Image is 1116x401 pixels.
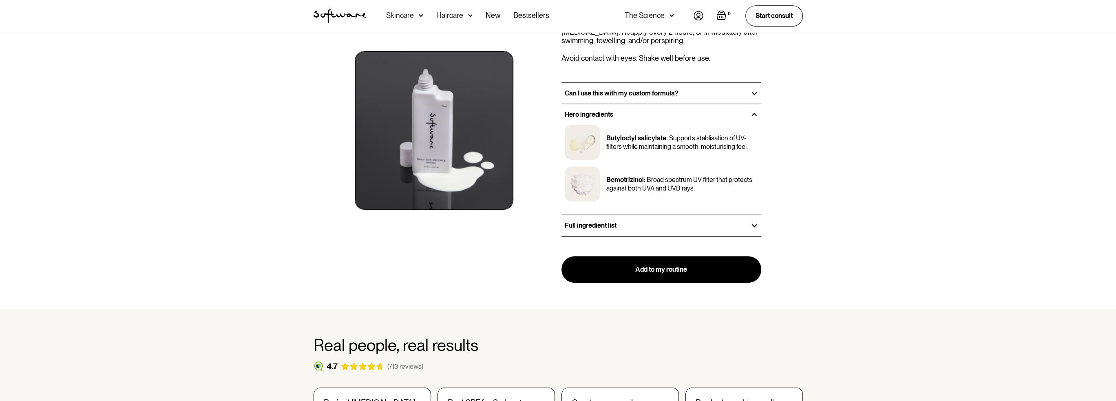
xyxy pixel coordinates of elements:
div: Haircare [436,11,463,20]
h3: Hero ingredients [565,111,613,118]
p: Broad spectrum UV filter that protects against both UVA and UVB rays. [606,176,752,193]
div: (713 reviews) [387,363,423,370]
img: arrow down [419,11,423,20]
p: Bemotrizinol [606,176,644,184]
a: 4.7(713 reviews) [314,361,423,371]
div: 4.7 [327,361,338,371]
img: arrow down [468,11,473,20]
div: The Science [625,11,665,20]
div: Skincare [386,11,414,20]
h3: Can I use this with my custom formula? [565,89,678,97]
h2: Real people, real results [314,335,803,355]
img: arrow down [670,11,674,20]
img: reviews stars [341,362,384,370]
p: : [666,134,668,142]
a: Open empty cart [716,10,732,22]
a: Add to my routine [561,256,762,283]
p: Apply generously to face and neck 20 minutes before [MEDICAL_DATA]. Reapply every 2 hours, or imm... [561,19,762,63]
a: home [314,9,367,23]
img: Software Logo [314,9,367,23]
img: reviews logo [314,361,323,371]
p: Butyloctyl salicylate [606,134,666,142]
p: : [644,176,645,184]
p: Supports stablisation of UV-filters while maintaining a smooth, moisturising feel. [606,134,748,151]
div: 0 [726,10,732,18]
a: Start consult [745,5,803,26]
h3: Full ingredient list [565,222,617,229]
